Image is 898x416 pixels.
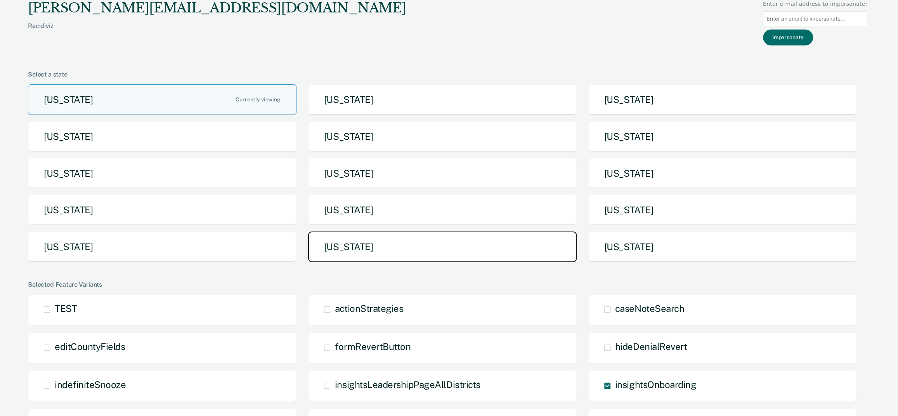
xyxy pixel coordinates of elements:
button: [US_STATE] [308,195,577,225]
button: [US_STATE] [308,84,577,115]
button: [US_STATE] [308,158,577,189]
div: Recidiviz [28,22,406,42]
span: TEST [55,303,77,314]
span: formRevertButton [335,341,411,352]
span: indefiniteSnooze [55,379,126,390]
span: insightsOnboarding [615,379,696,390]
button: [US_STATE] [28,121,296,152]
div: Selected Feature Variants [28,281,867,288]
button: [US_STATE] [588,84,857,115]
button: [US_STATE] [28,84,296,115]
button: [US_STATE] [28,158,296,189]
button: [US_STATE] [28,195,296,225]
input: Enter an email to impersonate... [763,11,867,26]
button: Impersonate [763,30,813,45]
span: actionStrategies [335,303,403,314]
span: insightsLeadershipPageAllDistricts [335,379,480,390]
button: [US_STATE] [588,195,857,225]
button: [US_STATE] [588,231,857,262]
span: hideDenialRevert [615,341,687,352]
button: [US_STATE] [308,231,577,262]
button: [US_STATE] [28,231,296,262]
button: [US_STATE] [588,158,857,189]
div: Select a state [28,71,867,78]
span: caseNoteSearch [615,303,684,314]
button: [US_STATE] [308,121,577,152]
span: editCountyFields [55,341,125,352]
button: [US_STATE] [588,121,857,152]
